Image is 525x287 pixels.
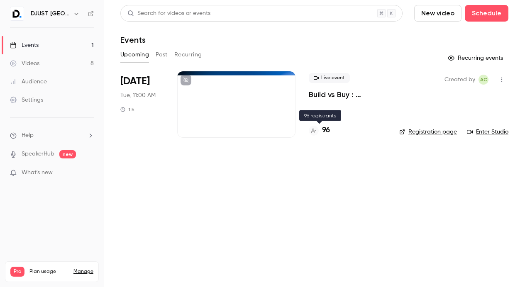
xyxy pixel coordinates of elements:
[467,128,508,136] a: Enter Studio
[84,169,94,177] iframe: Noticeable Trigger
[120,106,134,113] div: 1 h
[22,168,53,177] span: What's new
[322,125,330,136] h4: 96
[31,10,70,18] h6: DJUST [GEOGRAPHIC_DATA]
[480,75,487,85] span: AC
[309,90,386,100] a: Build vs Buy : comment faire le bon choix ?
[156,48,168,61] button: Past
[10,78,47,86] div: Audience
[444,51,508,65] button: Recurring events
[10,131,94,140] li: help-dropdown-opener
[309,73,350,83] span: Live event
[174,48,202,61] button: Recurring
[10,96,43,104] div: Settings
[120,48,149,61] button: Upcoming
[465,5,508,22] button: Schedule
[309,125,330,136] a: 96
[10,7,24,20] img: DJUST France
[10,41,39,49] div: Events
[10,59,39,68] div: Videos
[120,91,156,100] span: Tue, 11:00 AM
[22,131,34,140] span: Help
[479,75,488,85] span: Aubéry Chauvin
[414,5,462,22] button: New video
[10,267,24,277] span: Pro
[59,150,76,158] span: new
[73,268,93,275] a: Manage
[399,128,457,136] a: Registration page
[444,75,475,85] span: Created by
[127,9,210,18] div: Search for videos or events
[120,35,146,45] h1: Events
[22,150,54,158] a: SpeakerHub
[29,268,68,275] span: Plan usage
[120,75,150,88] span: [DATE]
[120,71,164,138] div: Sep 23 Tue, 11:00 AM (Europe/Paris)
